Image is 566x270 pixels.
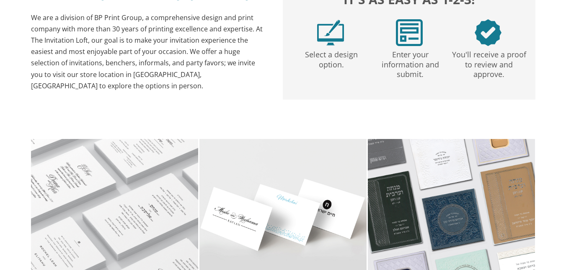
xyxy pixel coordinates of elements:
p: Enter your information and submit. [372,46,448,79]
p: Select a design option. [294,46,369,69]
img: step2.png [396,19,423,46]
img: step3.png [475,19,501,46]
p: You'll receive a proof to review and approve. [451,46,527,79]
img: step1.png [317,19,344,46]
div: We are a division of BP Print Group, a comprehensive design and print company with more than 30 y... [31,12,267,92]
